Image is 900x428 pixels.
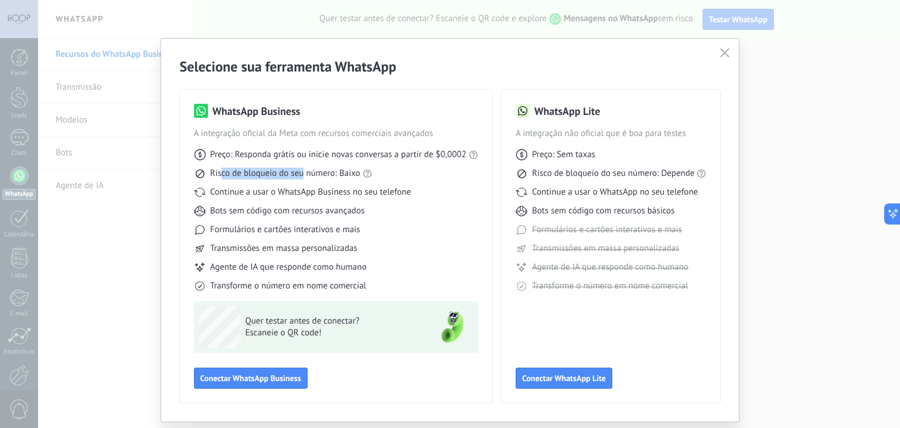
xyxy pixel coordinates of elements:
[194,128,478,140] span: A integração oficial da Meta com recursos comerciais avançados
[210,186,411,198] span: Continue a usar o WhatsApp Business no seu telefone
[532,205,674,217] span: Bots sem código com recursos básicos
[532,186,698,198] span: Continue a usar o WhatsApp no seu telefone
[210,149,466,161] span: Preço: Responda grátis ou inicie novas conversas a partir de $0,0002
[532,243,679,254] span: Transmissões em massa personalizadas
[180,57,721,76] h2: Selecione sua ferramenta WhatsApp
[210,205,365,217] span: Bots sem código com recursos avançados
[210,280,366,292] span: Transforme o número em nome comercial
[532,280,688,292] span: Transforme o número em nome comercial
[213,104,301,118] h3: WhatsApp Business
[532,224,682,236] span: Formulários e cartões interativos e mais
[210,224,360,236] span: Formulários e cartões interativos e mais
[532,168,695,179] span: Risco de bloqueio do seu número: Depende
[532,261,688,273] span: Agente de IA que responde como humano
[210,243,357,254] span: Transmissões em massa personalizadas
[516,128,707,140] span: A integração não oficial que é boa para testes
[194,368,308,389] button: Conectar WhatsApp Business
[522,374,606,382] span: Conectar WhatsApp Lite
[210,168,360,179] span: Risco de bloqueio do seu número: Baixo
[246,315,417,327] span: Quer testar antes de conectar?
[210,261,367,273] span: Agente de IA que responde como humano
[246,327,417,339] span: Escaneie o QR code!
[431,306,473,348] img: green-phone.png
[534,104,600,118] h3: WhatsApp Lite
[532,149,595,161] span: Preço: Sem taxas
[516,368,612,389] button: Conectar WhatsApp Lite
[200,374,301,382] span: Conectar WhatsApp Business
